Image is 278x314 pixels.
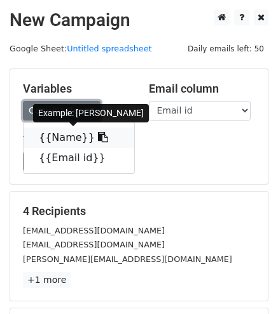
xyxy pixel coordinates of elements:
small: [EMAIL_ADDRESS][DOMAIN_NAME] [23,240,165,249]
h2: New Campaign [10,10,268,31]
a: Untitled spreadsheet [67,44,151,53]
a: {{Name}} [24,128,134,148]
iframe: Chat Widget [214,253,278,314]
a: +1 more [23,272,71,288]
div: Example: [PERSON_NAME] [33,104,149,122]
small: [PERSON_NAME][EMAIL_ADDRESS][DOMAIN_NAME] [23,254,232,264]
span: Daily emails left: 50 [183,42,268,56]
a: {{Email id}} [24,148,134,168]
h5: Email column [149,82,256,96]
h5: 4 Recipients [23,204,255,218]
small: Google Sheet: [10,44,152,53]
a: Copy/paste... [23,101,101,121]
small: [EMAIL_ADDRESS][DOMAIN_NAME] [23,226,165,235]
a: Daily emails left: 50 [183,44,268,53]
h5: Variables [23,82,130,96]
